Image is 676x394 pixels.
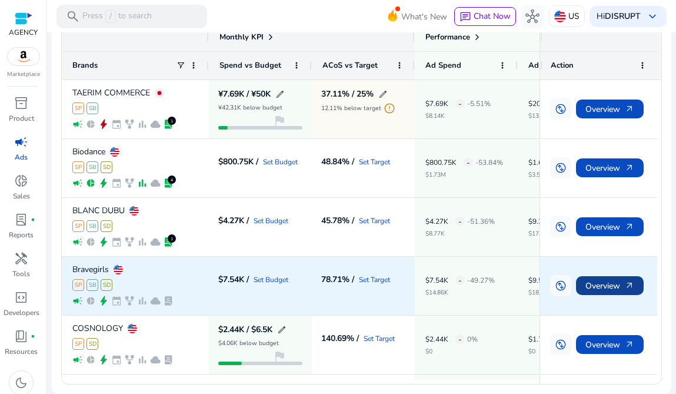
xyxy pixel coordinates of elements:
[111,237,122,247] span: event
[85,119,96,130] span: pie_chart
[31,334,35,339] span: fiber_manual_record
[474,11,511,22] span: Chat Now
[4,307,39,318] p: Developers
[459,11,471,23] span: chat
[66,9,80,24] span: search
[72,338,84,350] span: SP
[150,296,161,306] span: cloud
[7,70,40,79] p: Marketplace
[550,275,571,296] button: swap_vertical_circle
[585,97,634,121] span: Overview
[585,156,634,180] span: Overview
[555,221,567,233] span: swap_vertical_circle
[425,290,495,296] p: $14.86K
[528,290,598,296] p: $18.26K
[263,158,298,165] a: Set Budget
[425,277,448,284] p: $7.54K
[111,119,122,130] span: event
[576,217,644,236] button: Overviewarrow_outward
[425,60,461,71] span: Ad Spend
[218,90,271,98] h5: ¥7.69K / ¥50K
[321,158,354,166] h5: 48.84% /
[384,102,395,114] span: error
[576,276,644,295] button: Overviewarrow_outward
[8,48,39,65] img: amazon.svg
[425,32,470,42] span: Performance
[14,290,28,304] span: code_blocks
[625,340,634,349] span: arrow_outward
[72,102,84,114] span: SP
[645,9,660,24] span: keyboard_arrow_down
[129,206,139,216] img: us.svg
[150,355,161,365] span: cloud
[98,355,109,365] span: bolt
[467,218,495,225] p: -51.36%
[272,114,287,128] span: flag
[101,220,112,232] span: SD
[155,88,164,98] img: jp.svg
[72,178,83,188] span: campaign
[458,327,462,352] span: -
[254,276,288,283] a: Set Budget
[254,217,288,224] a: Set Budget
[528,113,593,119] p: $13.82K
[14,96,28,110] span: inventory_2
[218,217,249,225] h5: $4.27K /
[72,237,83,247] span: campaign
[168,176,176,184] div: 4
[605,11,641,22] b: DISRUPT
[124,178,135,188] span: family_history
[597,12,641,21] p: Hi
[163,355,174,365] span: lab_profile
[128,324,137,333] img: us.svg
[72,325,123,333] p: COSNOLOGY
[550,98,571,120] button: swap_vertical_circle
[9,113,34,124] p: Product
[364,335,395,342] a: Set Target
[528,218,551,225] p: $9.32K
[85,237,96,247] span: pie_chart
[554,11,566,22] img: us.svg
[13,191,30,201] p: Sales
[321,276,354,284] h5: 78.71% /
[576,335,644,354] button: Overviewarrow_outward
[277,325,287,335] span: edit
[111,355,122,365] span: event
[585,274,634,298] span: Overview
[111,178,122,188] span: event
[218,276,249,284] h5: $7.54K /
[528,159,552,166] p: $1.64M
[458,92,462,116] span: -
[218,340,279,346] p: $4.06K below budget
[555,162,567,174] span: swap_vertical_circle
[9,230,34,240] p: Reports
[150,237,161,247] span: cloud
[85,178,96,188] span: pie_chart
[425,336,448,343] p: $2.44K
[124,237,135,247] span: family_history
[550,216,571,237] button: swap_vertical_circle
[72,279,84,291] span: SP
[218,105,282,111] p: ¥42.31K below budget
[322,60,378,71] span: ACoS vs Target
[551,60,574,71] span: Action
[72,60,98,71] span: Brands
[275,90,285,99] span: edit
[101,279,112,291] span: SD
[86,220,98,232] span: SB
[163,119,174,130] span: lab_profile
[550,334,571,355] button: swap_vertical_circle
[528,277,551,284] p: $9.58K
[219,32,264,42] span: Monthly KPI
[528,231,598,237] p: $17.77K
[150,178,161,188] span: cloud
[86,338,98,350] span: SD
[467,336,478,343] p: 0%
[72,207,125,215] p: BLANC DUBU
[555,280,567,292] span: swap_vertical_circle
[321,90,374,98] h5: 37.11% / 25%
[14,213,28,227] span: lab_profile
[454,7,516,26] button: chatChat Now
[124,119,135,130] span: family_history
[5,346,38,357] p: Resources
